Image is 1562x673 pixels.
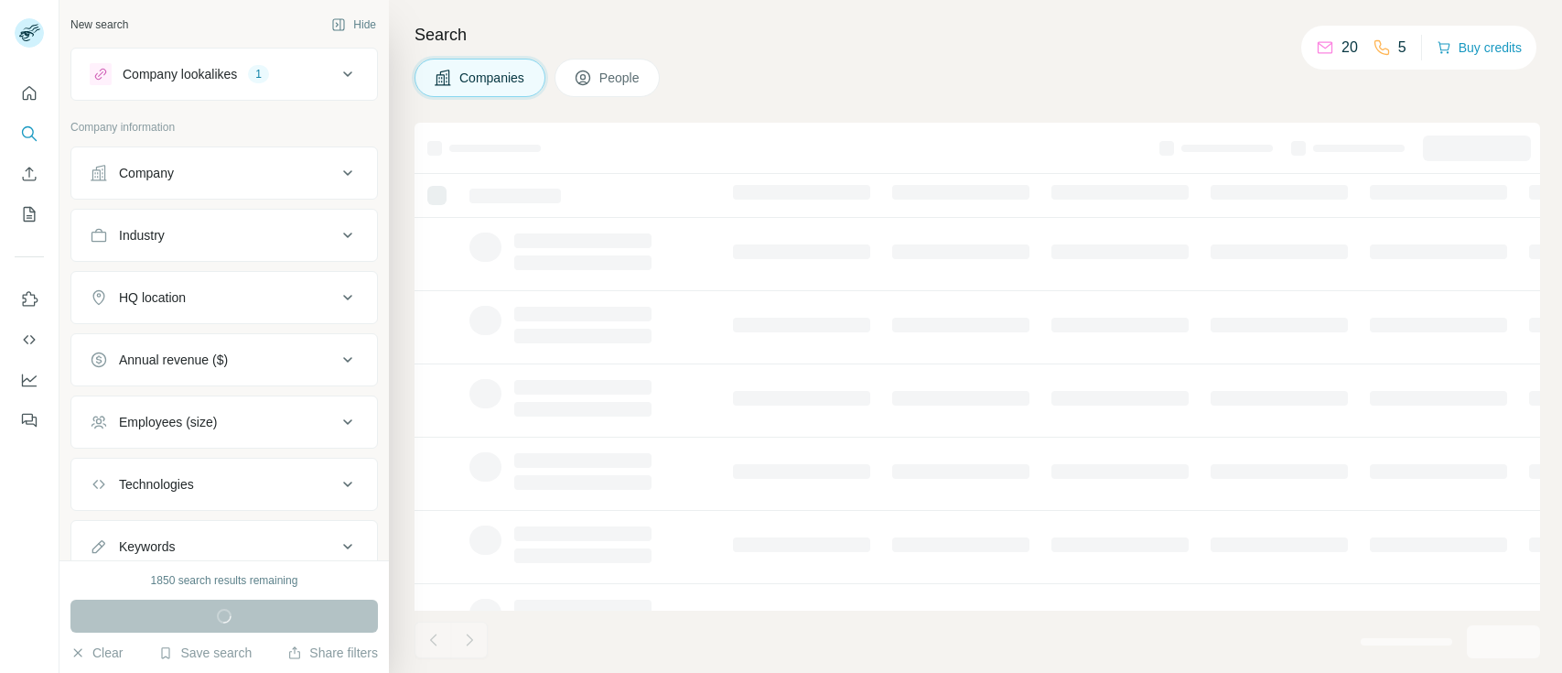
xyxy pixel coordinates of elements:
div: 1 [248,66,269,82]
span: Companies [459,69,526,87]
button: Save search [158,644,252,662]
div: HQ location [119,288,186,307]
div: Keywords [119,537,175,556]
button: Buy credits [1437,35,1522,60]
button: Enrich CSV [15,157,44,190]
div: Industry [119,226,165,244]
div: Annual revenue ($) [119,351,228,369]
p: 20 [1341,37,1358,59]
div: Employees (size) [119,413,217,431]
h4: Search [415,22,1540,48]
div: Company lookalikes [123,65,237,83]
button: Dashboard [15,364,44,396]
button: Use Surfe API [15,323,44,356]
button: Company [71,151,377,195]
button: Employees (size) [71,400,377,444]
button: HQ location [71,276,377,320]
button: Clear [70,644,123,662]
button: Technologies [71,462,377,506]
button: Company lookalikes1 [71,52,377,96]
button: Hide [318,11,389,38]
button: Feedback [15,404,44,437]
button: Search [15,117,44,150]
div: Company [119,164,174,182]
button: Keywords [71,525,377,569]
button: Annual revenue ($) [71,338,377,382]
button: Industry [71,213,377,257]
button: Quick start [15,77,44,110]
div: Technologies [119,475,194,494]
button: Share filters [287,644,378,662]
p: Company information [70,119,378,136]
p: 5 [1398,37,1406,59]
button: My lists [15,198,44,231]
div: New search [70,16,128,33]
span: People [599,69,641,87]
button: Use Surfe on LinkedIn [15,283,44,316]
div: 1850 search results remaining [151,572,298,589]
